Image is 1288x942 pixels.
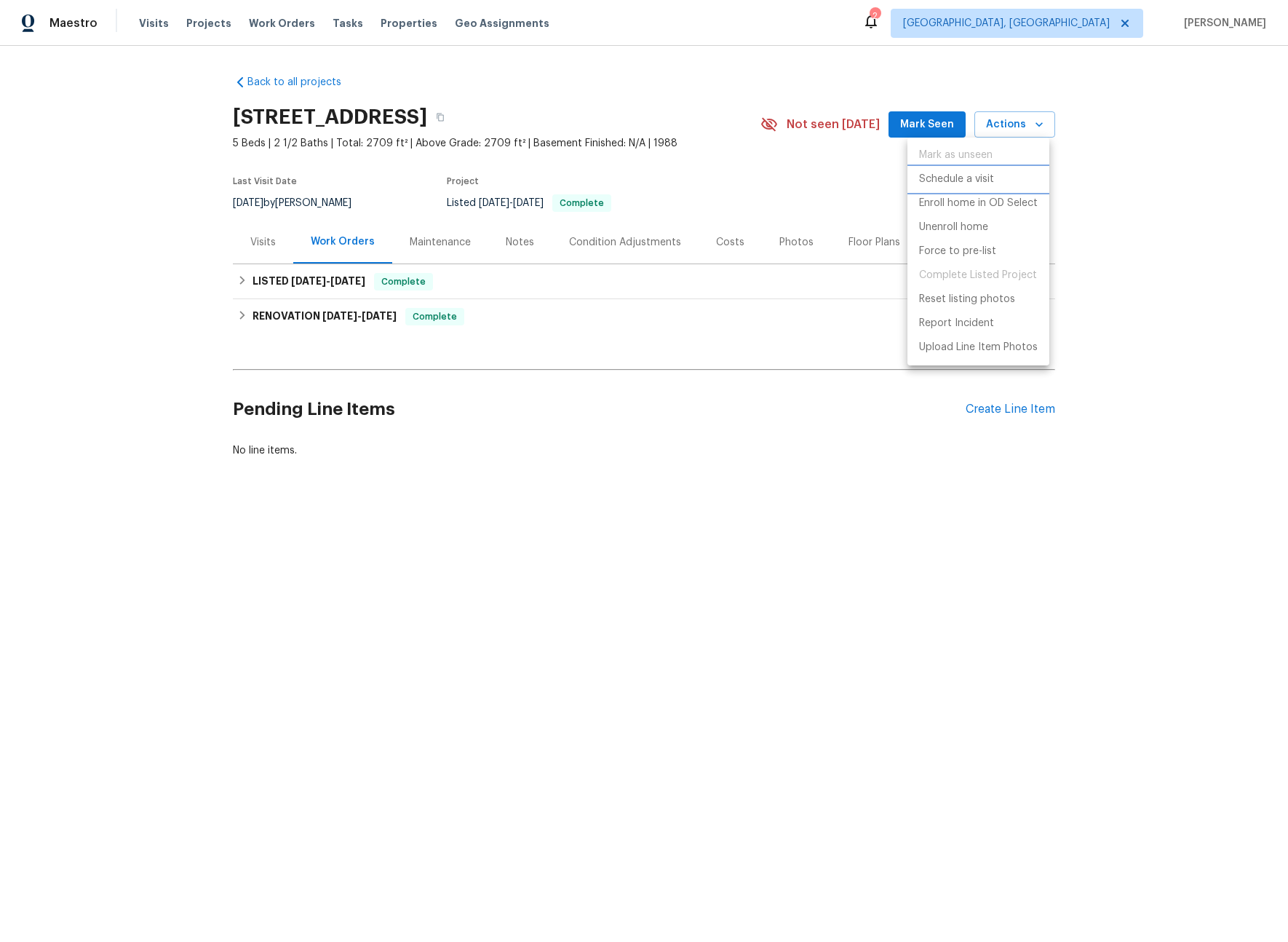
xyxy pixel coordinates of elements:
[919,196,1038,211] p: Enroll home in OD Select
[919,220,988,235] p: Unenroll home
[919,172,994,187] p: Schedule a visit
[919,340,1038,355] p: Upload Line Item Photos
[919,316,994,331] p: Report Incident
[919,292,1015,307] p: Reset listing photos
[919,244,996,259] p: Force to pre-list
[907,264,1049,288] span: Project is already completed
